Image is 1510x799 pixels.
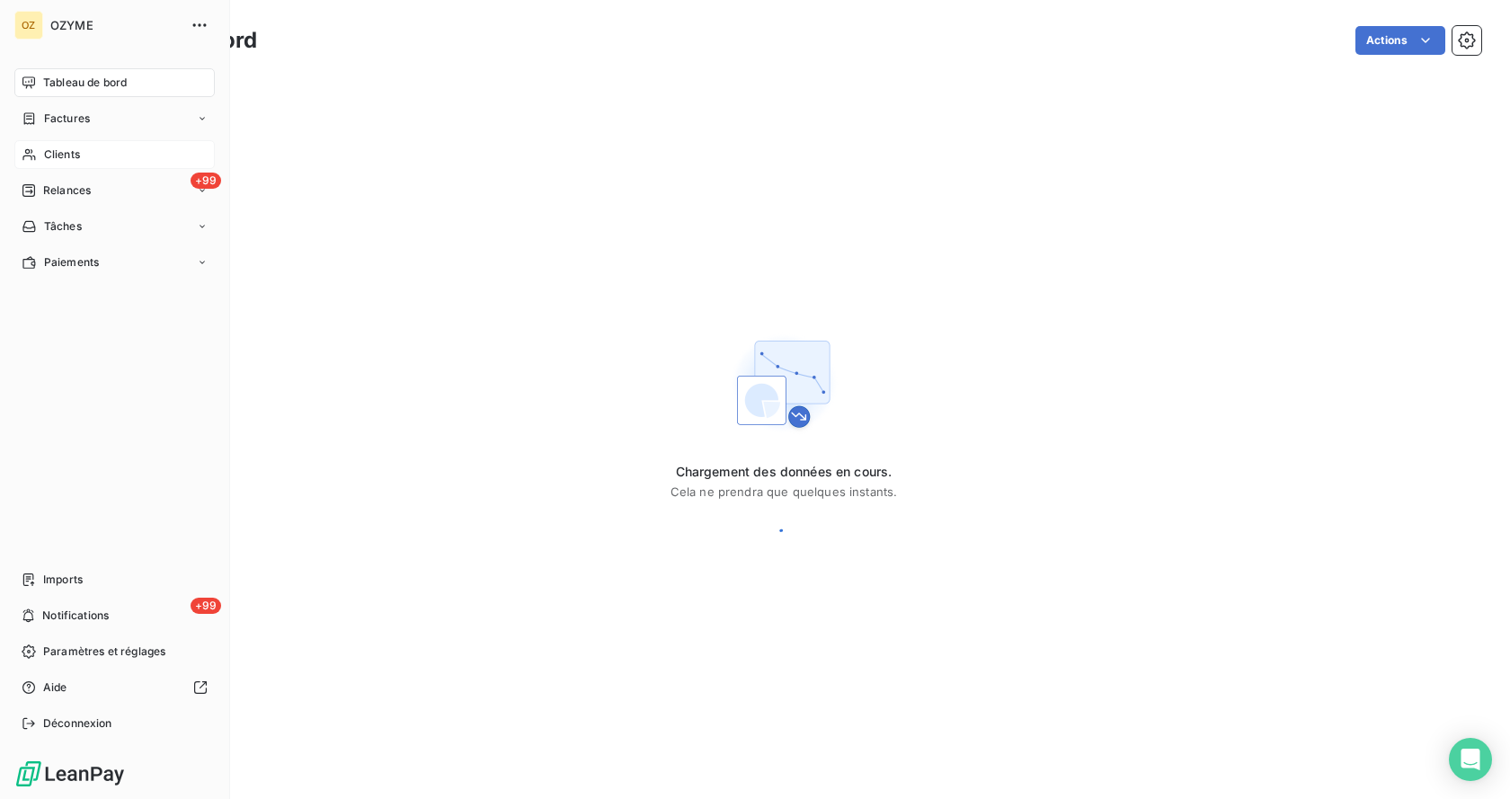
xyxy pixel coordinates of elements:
[44,254,99,271] span: Paiements
[43,644,165,660] span: Paramètres et réglages
[191,173,221,189] span: +99
[1355,26,1445,55] button: Actions
[14,11,43,40] div: OZ
[191,598,221,614] span: +99
[44,146,80,163] span: Clients
[43,572,83,588] span: Imports
[1449,738,1492,781] div: Open Intercom Messenger
[42,608,109,624] span: Notifications
[671,463,898,481] span: Chargement des données en cours.
[726,326,841,441] img: First time
[43,75,127,91] span: Tableau de bord
[43,679,67,696] span: Aide
[43,182,91,199] span: Relances
[44,111,90,127] span: Factures
[14,673,215,702] a: Aide
[50,18,180,32] span: OZYME
[671,484,898,499] span: Cela ne prendra que quelques instants.
[44,218,82,235] span: Tâches
[14,759,126,788] img: Logo LeanPay
[43,715,112,732] span: Déconnexion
